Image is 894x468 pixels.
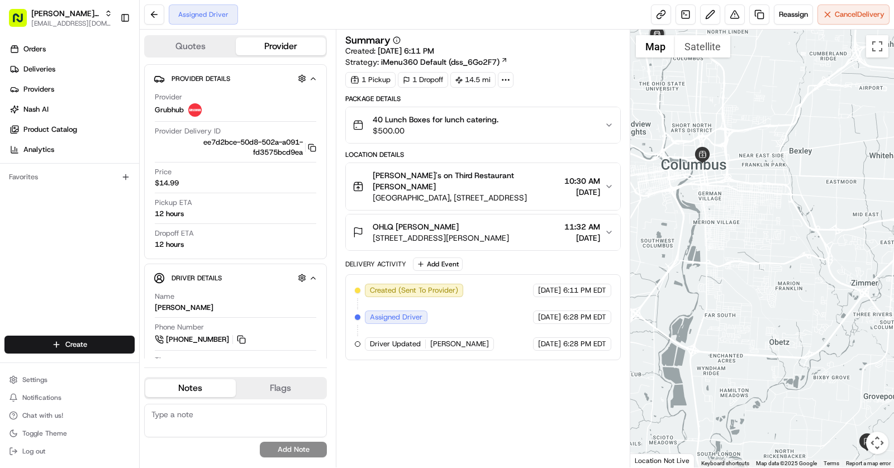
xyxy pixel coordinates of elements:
[7,245,90,265] a: 📗Knowledge Base
[173,142,203,156] button: See all
[23,104,49,114] span: Nash AI
[345,72,396,88] div: 1 Pickup
[4,336,135,354] button: Create
[11,192,29,210] img: gabe
[4,101,139,118] a: Nash AI
[450,72,496,88] div: 14.5 mi
[345,56,508,68] div: Strategy:
[155,322,204,332] span: Phone Number
[23,125,77,135] span: Product Catalog
[835,9,885,20] span: Cancel Delivery
[155,92,182,102] span: Provider
[345,45,434,56] span: Created:
[636,35,675,58] button: Show street map
[23,44,46,54] span: Orders
[630,453,695,467] div: Location Not Live
[779,9,808,20] span: Reassign
[381,56,500,68] span: iMenu360 Default (dss_6Go2F7)
[345,150,621,159] div: Location Details
[22,173,31,182] img: 1736555255976-a54dd68f-1ca7-489b-9aae-adbdc363a1c4
[774,4,813,25] button: Reassign
[65,340,87,350] span: Create
[866,35,888,58] button: Toggle fullscreen view
[155,198,192,208] span: Pickup ETA
[99,173,122,182] span: [DATE]
[154,269,317,287] button: Driver Details
[756,460,817,466] span: Map data ©2025 Google
[381,56,508,68] a: iMenu360 Default (dss_6Go2F7)
[824,460,839,466] a: Terms
[29,71,184,83] input: Clear
[373,125,498,136] span: $500.00
[155,105,184,115] span: Grubhub
[22,429,67,438] span: Toggle Theme
[155,126,221,136] span: Provider Delivery ID
[155,333,248,346] a: [PHONE_NUMBER]
[60,203,83,212] span: [DATE]
[563,339,606,349] span: 6:28 PM EDT
[11,11,34,33] img: Nash
[430,339,489,349] span: [PERSON_NAME]
[155,292,174,302] span: Name
[155,167,172,177] span: Price
[11,106,31,126] img: 1736555255976-a54dd68f-1ca7-489b-9aae-adbdc363a1c4
[4,141,139,159] a: Analytics
[4,60,139,78] a: Deliveries
[145,379,236,397] button: Notes
[155,303,213,313] div: [PERSON_NAME]
[564,232,600,243] span: [DATE]
[11,145,72,154] div: Past conversations
[155,355,165,365] span: Tip
[373,192,560,203] span: [GEOGRAPHIC_DATA], [STREET_ADDRESS]
[50,117,154,126] div: We're available if you need us!
[23,64,55,74] span: Deliveries
[166,335,229,345] span: [PHONE_NUMBER]
[398,72,448,88] div: 1 Dropoff
[31,19,112,28] button: [EMAIL_ADDRESS][DOMAIN_NAME]
[413,257,463,271] button: Add Event
[79,276,135,285] a: Powered byPylon
[94,250,103,259] div: 💻
[4,4,116,31] button: [PERSON_NAME]'s on Third[EMAIL_ADDRESS][DOMAIN_NAME]
[145,37,236,55] button: Quotes
[172,274,222,283] span: Driver Details
[31,8,100,19] button: [PERSON_NAME]'s on Third
[23,84,54,94] span: Providers
[155,228,194,238] span: Dropoff ETA
[564,175,600,187] span: 10:30 AM
[50,106,183,117] div: Start new chat
[11,250,20,259] div: 📗
[236,37,326,55] button: Provider
[346,107,620,143] button: 40 Lunch Boxes for lunch catering.$500.00
[675,35,730,58] button: Show satellite imagery
[172,74,230,83] span: Provider Details
[4,426,135,441] button: Toggle Theme
[564,187,600,198] span: [DATE]
[54,203,58,212] span: •
[4,80,139,98] a: Providers
[155,209,184,219] div: 12 hours
[155,178,179,188] span: $14.99
[345,35,391,45] h3: Summary
[370,285,458,295] span: Created (Sent To Provider)
[106,249,179,260] span: API Documentation
[701,460,749,467] button: Keyboard shortcuts
[346,214,620,250] button: OHLQ [PERSON_NAME][STREET_ADDRESS][PERSON_NAME]11:32 AM[DATE]
[4,121,139,139] a: Product Catalog
[155,137,316,157] button: ee7d2bce-50d8-502a-a091-fd3575bcd9ea
[4,390,135,405] button: Notifications
[23,106,44,126] img: 1727276513143-84d647e1-66c0-4f92-a045-3c9f9f5dfd92
[538,312,561,322] span: [DATE]
[190,109,203,123] button: Start new chat
[188,103,202,117] img: 5e692f75ce7d37001a5d71f1
[373,114,498,125] span: 40 Lunch Boxes for lunch catering.
[236,379,326,397] button: Flags
[22,393,61,402] span: Notifications
[633,453,670,467] img: Google
[817,4,890,25] button: CancelDelivery
[22,375,47,384] span: Settings
[4,443,135,459] button: Log out
[370,312,422,322] span: Assigned Driver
